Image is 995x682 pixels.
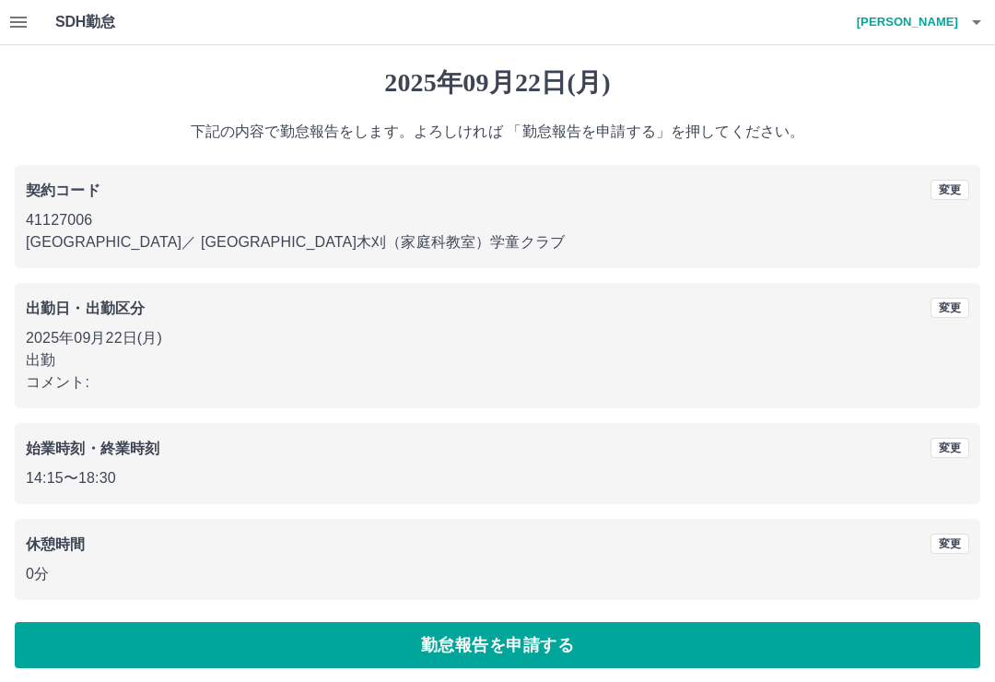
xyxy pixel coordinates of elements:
[931,180,969,200] button: 変更
[26,349,969,371] p: 出勤
[26,563,969,585] p: 0分
[26,231,969,253] p: [GEOGRAPHIC_DATA] ／ [GEOGRAPHIC_DATA]木刈（家庭科教室）学童クラブ
[26,536,86,552] b: 休憩時間
[26,327,969,349] p: 2025年09月22日(月)
[26,371,969,394] p: コメント:
[931,438,969,458] button: 変更
[26,182,100,198] b: 契約コード
[26,467,969,489] p: 14:15 〜 18:30
[15,622,980,668] button: 勤怠報告を申請する
[26,441,159,456] b: 始業時刻・終業時刻
[15,121,980,143] p: 下記の内容で勤怠報告をします。よろしければ 「勤怠報告を申請する」を押してください。
[931,298,969,318] button: 変更
[15,67,980,99] h1: 2025年09月22日(月)
[931,534,969,554] button: 変更
[26,209,969,231] p: 41127006
[26,300,145,316] b: 出勤日・出勤区分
